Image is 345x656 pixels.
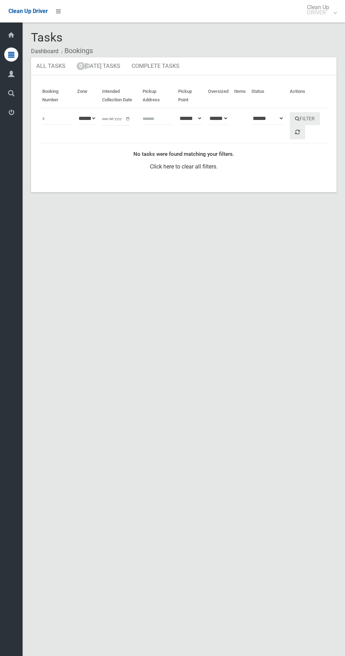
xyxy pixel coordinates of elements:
button: Filter [290,112,320,125]
th: Booking Number [39,84,74,108]
span: Clean Up Driver [8,8,48,14]
span: 0 [77,62,85,70]
th: Pickup Point [175,84,205,108]
a: Complete Tasks [126,57,185,76]
span: Clean Up [303,5,336,15]
th: Oversized [205,84,231,108]
th: Zone [74,84,99,108]
li: Bookings [59,44,93,57]
a: Click here to clear all filters. [150,163,218,170]
th: Items [231,84,249,108]
a: All Tasks [31,57,71,76]
a: Clean Up Driver [8,6,48,17]
th: Intended Collection Date [99,84,140,108]
a: 0[DATE] Tasks [71,57,126,76]
a: Dashboard [31,48,58,55]
span: Tasks [31,30,63,44]
th: Status [249,84,287,108]
th: Pickup Address [140,84,175,108]
h4: No tasks were found matching your filters. [42,151,325,157]
th: Actions [287,84,328,108]
small: DRIVER [307,10,329,15]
